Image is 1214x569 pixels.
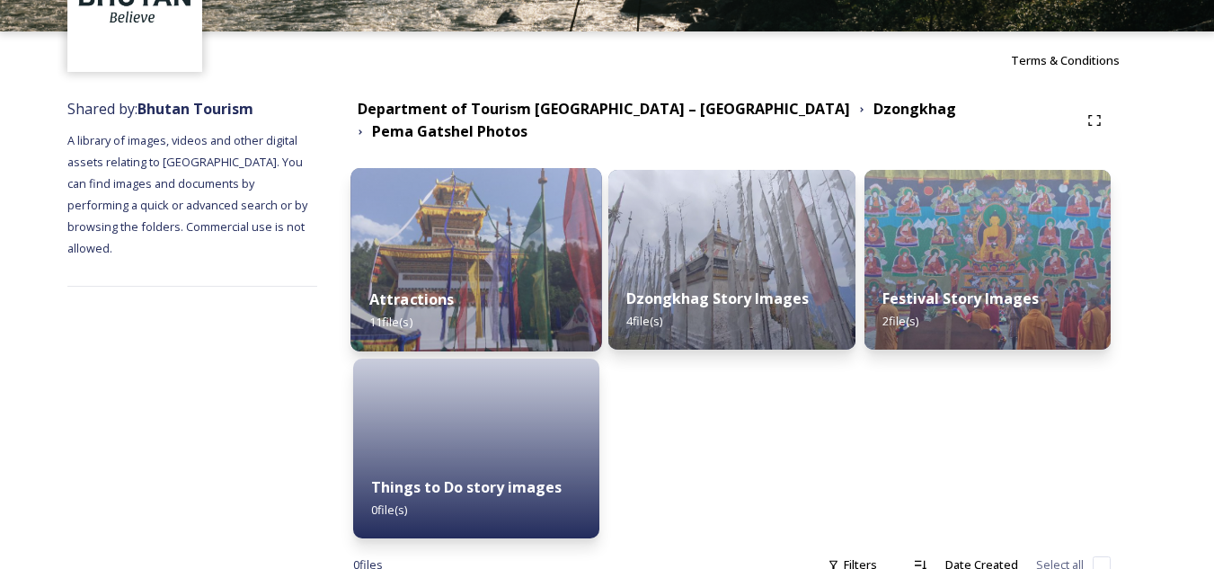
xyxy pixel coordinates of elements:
[371,502,407,518] span: 0 file(s)
[1011,52,1120,68] span: Terms & Conditions
[371,477,562,497] strong: Things to Do story images
[882,289,1039,308] strong: Festival Story Images
[350,168,602,351] img: Festival%2520Header.jpg
[368,314,412,330] span: 11 file(s)
[358,99,850,119] strong: Department of Tourism [GEOGRAPHIC_DATA] – [GEOGRAPHIC_DATA]
[67,132,310,256] span: A library of images, videos and other digital assets relating to [GEOGRAPHIC_DATA]. You can find ...
[1011,49,1147,71] a: Terms & Conditions
[882,313,918,329] span: 2 file(s)
[67,99,253,119] span: Shared by:
[626,289,809,308] strong: Dzongkhag Story Images
[608,170,855,350] img: pg4.jpg
[137,99,253,119] strong: Bhutan Tourism
[626,313,662,329] span: 4 file(s)
[864,170,1111,350] img: pemagathsel.jpg
[372,121,527,141] strong: Pema Gatshel Photos
[873,99,956,119] strong: Dzongkhag
[368,289,454,309] strong: Attractions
